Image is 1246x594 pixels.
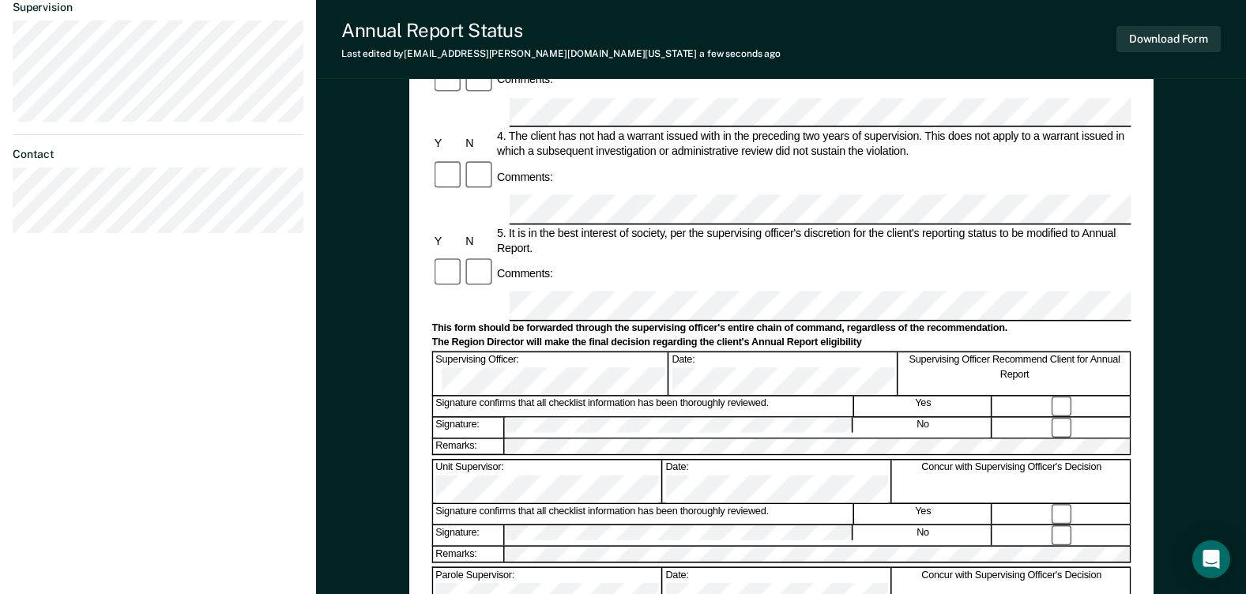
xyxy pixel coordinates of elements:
[855,397,992,416] div: Yes
[13,148,303,161] dt: Contact
[13,1,303,14] dt: Supervision
[899,352,1131,395] div: Supervising Officer Recommend Client for Annual Report
[495,169,555,184] div: Comments:
[854,417,992,437] div: No
[433,352,668,395] div: Supervising Officer:
[431,336,1131,349] div: The Region Director will make the final decision regarding the client's Annual Report eligibility
[495,72,555,87] div: Comments:
[433,525,504,545] div: Signature:
[1116,26,1221,52] button: Download Form
[431,136,463,151] div: Y
[495,225,1131,255] div: 5. It is in the best interest of society, per the supervising officer's discretion for the client...
[463,233,495,248] div: N
[433,417,504,437] div: Signature:
[893,460,1131,502] div: Concur with Supervising Officer's Decision
[433,397,853,416] div: Signature confirms that all checklist information has been thoroughly reviewed.
[431,322,1131,335] div: This form should be forwarded through the supervising officer's entire chain of command, regardle...
[433,438,505,454] div: Remarks:
[341,19,781,42] div: Annual Report Status
[433,504,853,524] div: Signature confirms that all checklist information has been thoroughly reviewed.
[495,266,555,281] div: Comments:
[495,129,1131,159] div: 4. The client has not had a warrant issued with in the preceding two years of supervision. This d...
[699,48,781,59] span: a few seconds ago
[433,460,662,502] div: Unit Supervisor:
[854,525,992,545] div: No
[341,48,781,59] div: Last edited by [EMAIL_ADDRESS][PERSON_NAME][DOMAIN_NAME][US_STATE]
[669,352,898,395] div: Date:
[1192,540,1230,578] div: Open Intercom Messenger
[431,233,463,248] div: Y
[663,460,892,502] div: Date:
[855,504,992,524] div: Yes
[433,546,505,562] div: Remarks:
[463,136,495,151] div: N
